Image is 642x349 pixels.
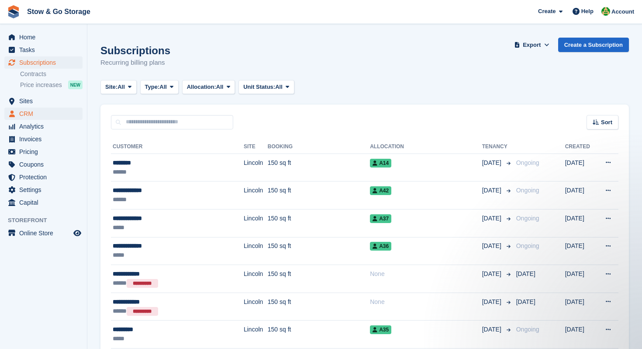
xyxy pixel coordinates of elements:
[268,293,370,321] td: 150 sq ft
[243,83,275,91] span: Unit Status:
[268,140,370,154] th: Booking
[19,146,72,158] span: Pricing
[482,241,503,251] span: [DATE]
[370,214,391,223] span: A37
[105,83,117,91] span: Site:
[513,38,551,52] button: Export
[182,80,235,94] button: Allocation: All
[4,44,83,56] a: menu
[4,95,83,107] a: menu
[516,159,539,166] span: Ongoing
[19,158,72,171] span: Coupons
[100,58,170,68] p: Recurring billing plans
[244,265,268,293] td: Lincoln
[4,146,83,158] a: menu
[565,154,596,181] td: [DATE]
[244,293,268,321] td: Lincoln
[4,227,83,239] a: menu
[19,108,72,120] span: CRM
[565,140,596,154] th: Created
[601,118,612,127] span: Sort
[523,41,541,49] span: Export
[19,227,72,239] span: Online Store
[482,140,513,154] th: Tenancy
[4,158,83,171] a: menu
[100,80,137,94] button: Site: All
[20,81,62,89] span: Price increases
[19,44,72,56] span: Tasks
[4,171,83,183] a: menu
[19,120,72,133] span: Analytics
[268,154,370,181] td: 150 sq ft
[4,120,83,133] a: menu
[268,321,370,349] td: 150 sq ft
[244,181,268,209] td: Lincoln
[8,216,87,225] span: Storefront
[268,265,370,293] td: 150 sq ft
[24,4,94,19] a: Stow & Go Storage
[4,196,83,209] a: menu
[482,186,503,195] span: [DATE]
[482,297,503,307] span: [DATE]
[565,293,596,321] td: [DATE]
[482,325,503,334] span: [DATE]
[565,209,596,237] td: [DATE]
[145,83,160,91] span: Type:
[482,158,503,168] span: [DATE]
[244,321,268,349] td: Lincoln
[516,298,535,305] span: [DATE]
[268,237,370,265] td: 150 sq ft
[370,297,482,307] div: None
[565,265,596,293] td: [DATE]
[140,80,179,94] button: Type: All
[516,242,539,249] span: Ongoing
[370,140,482,154] th: Allocation
[275,83,283,91] span: All
[581,7,594,16] span: Help
[370,269,482,279] div: None
[4,108,83,120] a: menu
[538,7,556,16] span: Create
[516,270,535,277] span: [DATE]
[244,154,268,181] td: Lincoln
[4,31,83,43] a: menu
[19,171,72,183] span: Protection
[19,56,72,69] span: Subscriptions
[565,237,596,265] td: [DATE]
[516,326,539,333] span: Ongoing
[19,133,72,145] span: Invoices
[4,56,83,69] a: menu
[159,83,167,91] span: All
[268,209,370,237] td: 150 sq ft
[370,325,391,334] span: A35
[482,269,503,279] span: [DATE]
[187,83,216,91] span: Allocation:
[565,321,596,349] td: [DATE]
[19,31,72,43] span: Home
[482,214,503,223] span: [DATE]
[19,184,72,196] span: Settings
[7,5,20,18] img: stora-icon-8386f47178a22dfd0bd8f6a31ec36ba5ce8667c1dd55bd0f319d3a0aa187defe.svg
[611,7,634,16] span: Account
[19,196,72,209] span: Capital
[238,80,294,94] button: Unit Status: All
[565,181,596,209] td: [DATE]
[516,215,539,222] span: Ongoing
[516,187,539,194] span: Ongoing
[20,80,83,90] a: Price increases NEW
[601,7,610,16] img: Alex Taylor
[244,237,268,265] td: Lincoln
[370,186,391,195] span: A42
[72,228,83,238] a: Preview store
[370,159,391,168] span: A14
[370,242,391,251] span: A36
[100,45,170,56] h1: Subscriptions
[117,83,125,91] span: All
[244,140,268,154] th: Site
[4,133,83,145] a: menu
[244,209,268,237] td: Lincoln
[4,184,83,196] a: menu
[111,140,244,154] th: Customer
[19,95,72,107] span: Sites
[68,80,83,89] div: NEW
